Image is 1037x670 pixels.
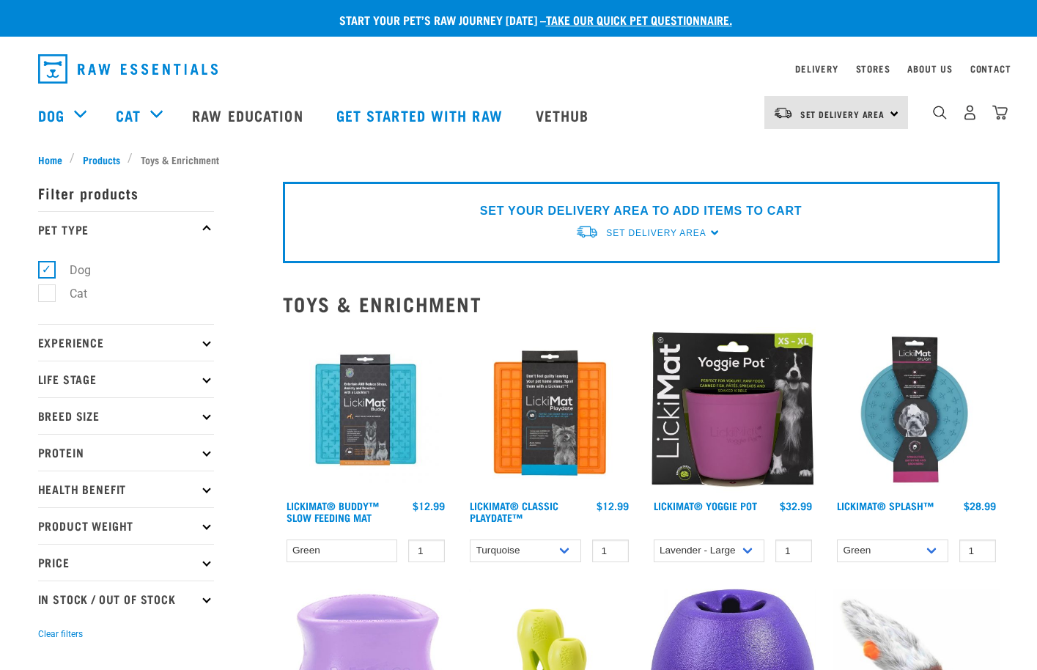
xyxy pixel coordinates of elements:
[38,174,214,211] p: Filter products
[413,500,445,512] div: $12.99
[46,261,97,279] label: Dog
[597,500,629,512] div: $12.99
[592,540,629,562] input: 1
[546,16,732,23] a: take our quick pet questionnaire.
[38,104,64,126] a: Dog
[38,627,83,641] button: Clear filters
[470,503,558,520] a: LickiMat® Classic Playdate™
[775,540,812,562] input: 1
[933,106,947,119] img: home-icon-1@2x.png
[837,503,934,508] a: LickiMat® Splash™
[287,503,379,520] a: LickiMat® Buddy™ Slow Feeding Mat
[38,471,214,507] p: Health Benefit
[38,544,214,581] p: Price
[992,105,1008,120] img: home-icon@2x.png
[83,152,120,167] span: Products
[38,397,214,434] p: Breed Size
[795,66,838,71] a: Delivery
[856,66,890,71] a: Stores
[283,327,449,493] img: Buddy Turquoise
[654,503,757,508] a: LickiMat® Yoggie Pot
[38,361,214,397] p: Life Stage
[38,434,214,471] p: Protein
[606,228,706,238] span: Set Delivery Area
[575,224,599,240] img: van-moving.png
[38,152,1000,167] nav: breadcrumbs
[800,111,885,117] span: Set Delivery Area
[833,327,1000,493] img: Lickimat Splash Turquoise 570x570 crop top
[116,104,141,126] a: Cat
[38,324,214,361] p: Experience
[959,540,996,562] input: 1
[75,152,128,167] a: Products
[773,106,793,119] img: van-moving.png
[780,500,812,512] div: $32.99
[38,152,62,167] span: Home
[38,54,218,84] img: Raw Essentials Logo
[964,500,996,512] div: $28.99
[283,292,1000,315] h2: Toys & Enrichment
[962,105,978,120] img: user.png
[480,202,802,220] p: SET YOUR DELIVERY AREA TO ADD ITEMS TO CART
[38,581,214,617] p: In Stock / Out Of Stock
[466,327,632,493] img: LM Playdate Orange 570x570 crop top
[650,327,816,493] img: Yoggie pot packaging purple 2
[38,152,70,167] a: Home
[970,66,1011,71] a: Contact
[38,507,214,544] p: Product Weight
[322,86,521,144] a: Get started with Raw
[26,48,1011,89] nav: dropdown navigation
[177,86,321,144] a: Raw Education
[521,86,608,144] a: Vethub
[907,66,952,71] a: About Us
[408,540,445,562] input: 1
[46,284,93,303] label: Cat
[38,211,214,248] p: Pet Type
